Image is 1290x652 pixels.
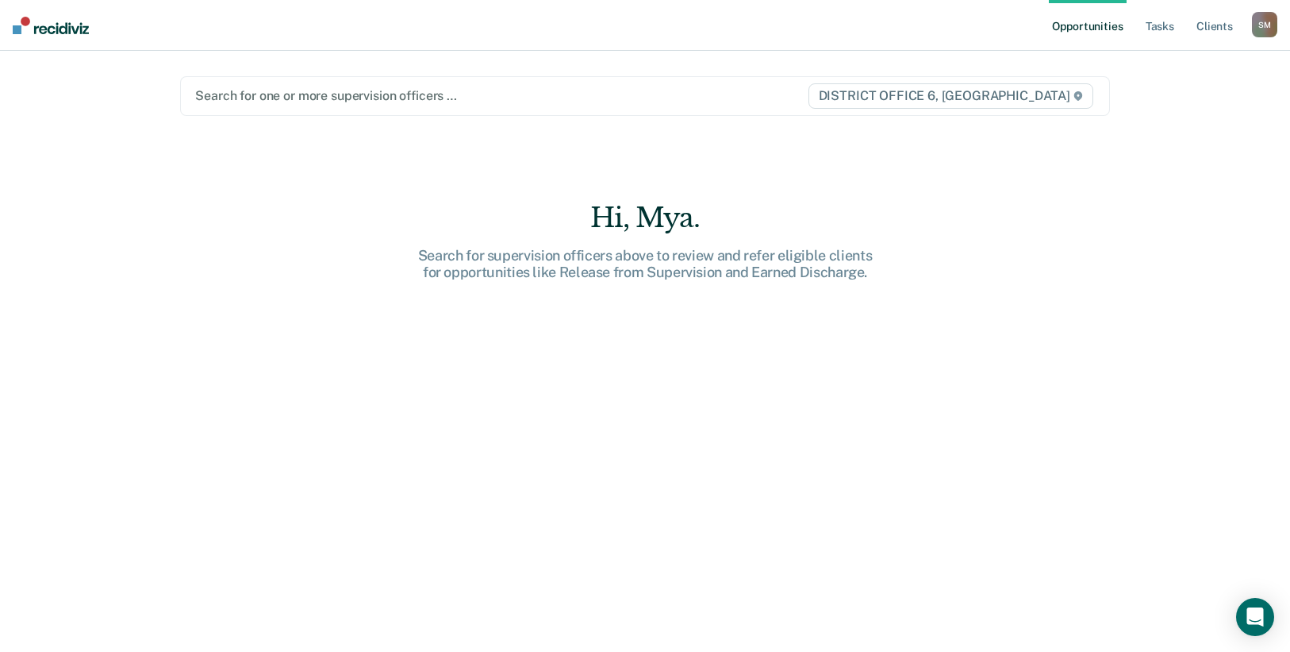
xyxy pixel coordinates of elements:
img: Recidiviz [13,17,89,34]
div: S M [1252,12,1277,37]
div: Hi, Mya. [391,202,899,234]
button: SM [1252,12,1277,37]
div: Search for supervision officers above to review and refer eligible clients for opportunities like... [391,247,899,281]
span: DISTRICT OFFICE 6, [GEOGRAPHIC_DATA] [808,83,1093,109]
div: Open Intercom Messenger [1236,598,1274,636]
